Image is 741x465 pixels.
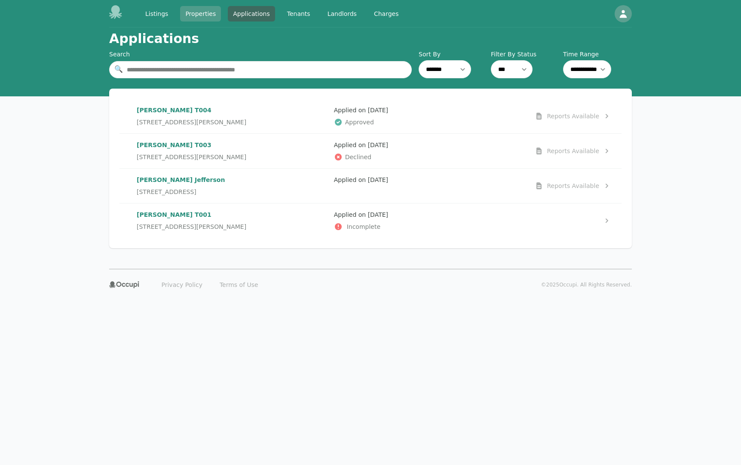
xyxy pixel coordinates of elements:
[109,31,199,46] h1: Applications
[334,153,524,161] p: Declined
[137,106,327,114] p: [PERSON_NAME] T004
[547,182,599,190] div: Reports Available
[156,278,208,292] a: Privacy Policy
[334,141,524,149] p: Applied on
[491,50,560,59] label: Filter By Status
[368,107,388,114] time: [DATE]
[282,6,315,22] a: Tenants
[563,50,632,59] label: Time Range
[334,210,524,219] p: Applied on
[334,118,524,126] p: Approved
[137,210,327,219] p: [PERSON_NAME] T001
[140,6,173,22] a: Listings
[419,50,487,59] label: Sort By
[368,211,388,218] time: [DATE]
[334,176,524,184] p: Applied on
[119,169,622,203] a: [PERSON_NAME] Jefferson[STREET_ADDRESS]Applied on [DATE]Reports Available
[334,222,524,231] p: Incomplete
[228,6,275,22] a: Applications
[137,176,327,184] p: [PERSON_NAME] Jefferson
[137,222,246,231] span: [STREET_ADDRESS][PERSON_NAME]
[119,203,622,238] a: [PERSON_NAME] T001[STREET_ADDRESS][PERSON_NAME]Applied on [DATE]Incomplete
[369,6,404,22] a: Charges
[119,99,622,133] a: [PERSON_NAME] T004[STREET_ADDRESS][PERSON_NAME]Applied on [DATE]ApprovedReports Available
[137,188,196,196] span: [STREET_ADDRESS]
[322,6,362,22] a: Landlords
[334,106,524,114] p: Applied on
[137,141,327,149] p: [PERSON_NAME] T003
[547,147,599,155] div: Reports Available
[547,112,599,120] div: Reports Available
[180,6,221,22] a: Properties
[368,142,388,148] time: [DATE]
[137,118,246,126] span: [STREET_ADDRESS][PERSON_NAME]
[109,50,412,59] div: Search
[119,134,622,168] a: [PERSON_NAME] T003[STREET_ADDRESS][PERSON_NAME]Applied on [DATE]DeclinedReports Available
[368,176,388,183] time: [DATE]
[137,153,246,161] span: [STREET_ADDRESS][PERSON_NAME]
[214,278,263,292] a: Terms of Use
[541,281,632,288] p: © 2025 Occupi. All Rights Reserved.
